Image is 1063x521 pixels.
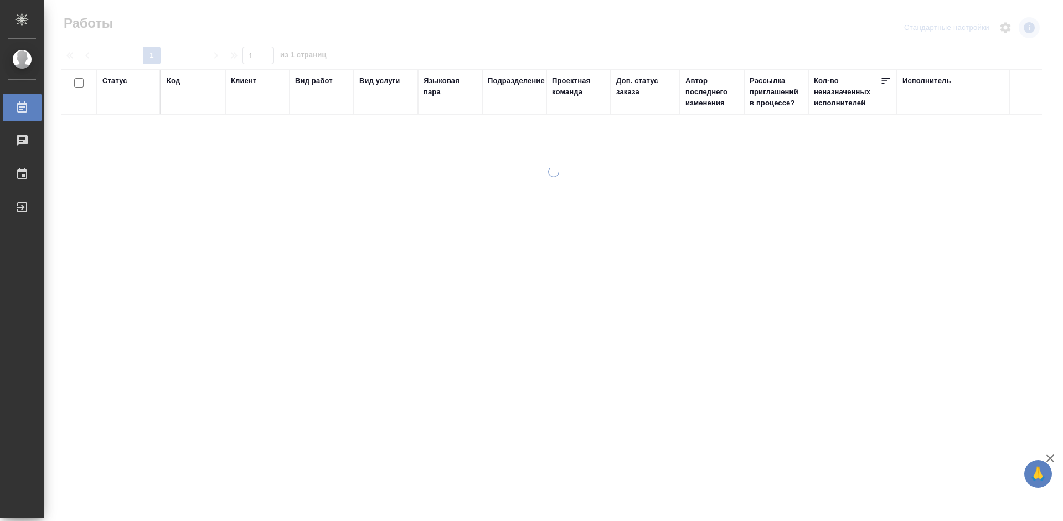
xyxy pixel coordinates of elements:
[231,75,256,86] div: Клиент
[102,75,127,86] div: Статус
[488,75,545,86] div: Подразделение
[424,75,477,98] div: Языковая пара
[750,75,803,109] div: Рассылка приглашений в процессе?
[359,75,400,86] div: Вид услуги
[1029,462,1047,486] span: 🙏
[616,75,674,98] div: Доп. статус заказа
[552,75,605,98] div: Проектная команда
[295,75,333,86] div: Вид работ
[814,75,880,109] div: Кол-во неназначенных исполнителей
[685,75,739,109] div: Автор последнего изменения
[167,75,180,86] div: Код
[902,75,951,86] div: Исполнитель
[1024,460,1052,488] button: 🙏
